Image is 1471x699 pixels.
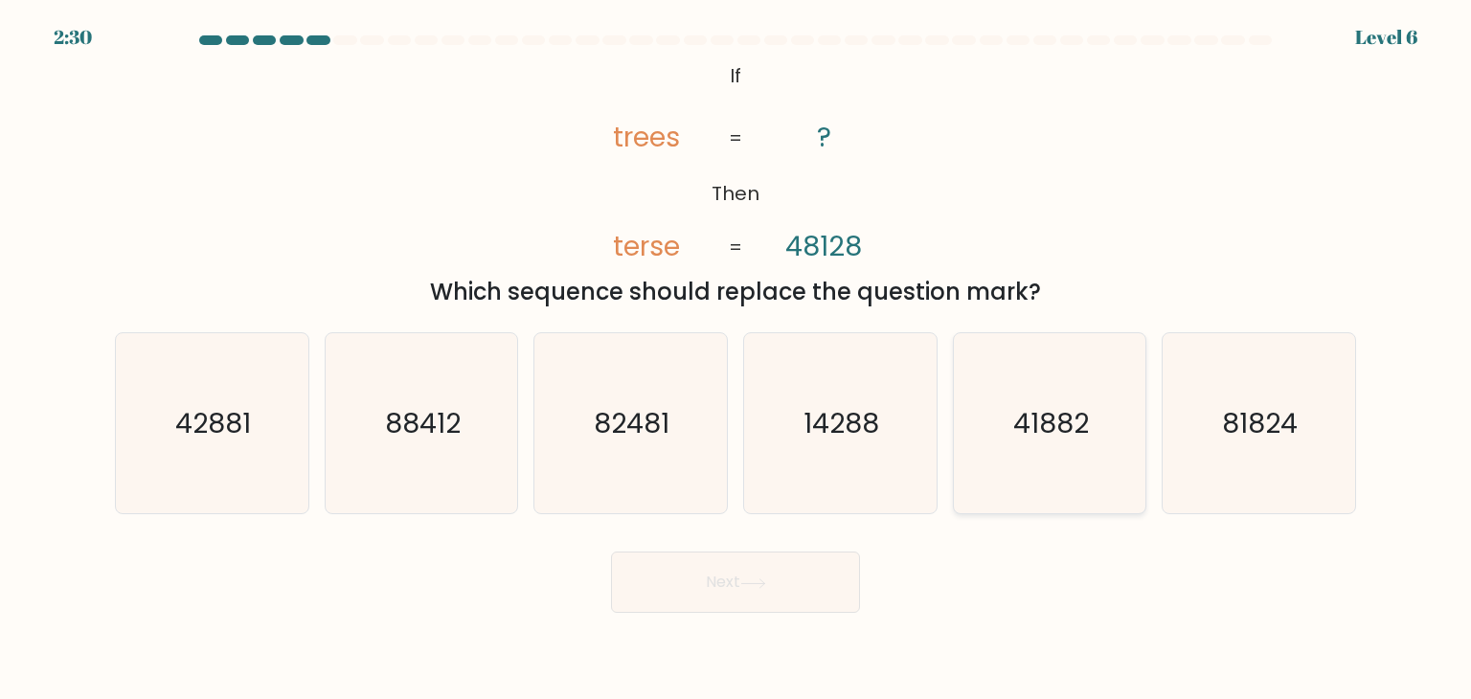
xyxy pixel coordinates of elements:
svg: @import url('[URL][DOMAIN_NAME]); [565,57,906,267]
div: Level 6 [1355,23,1417,52]
text: 14288 [804,404,880,442]
div: 2:30 [54,23,92,52]
tspan: terse [614,227,681,265]
text: 42881 [176,404,252,442]
tspan: Then [712,180,759,207]
button: Next [611,552,860,613]
tspan: trees [614,118,681,156]
tspan: If [730,62,741,89]
text: 81824 [1223,404,1299,442]
text: 88412 [385,404,461,442]
tspan: = [729,234,742,260]
text: 41882 [1013,404,1089,442]
tspan: ? [817,118,831,156]
div: Which sequence should replace the question mark? [126,275,1345,309]
tspan: 48128 [785,227,862,265]
tspan: = [729,124,742,151]
text: 82481 [595,404,670,442]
